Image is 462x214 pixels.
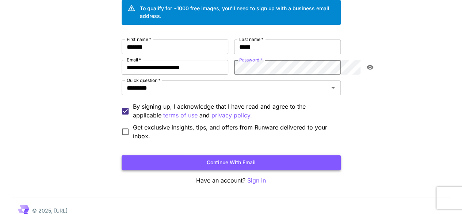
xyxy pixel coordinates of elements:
[239,36,263,42] label: Last name
[127,57,141,63] label: Email
[122,155,341,170] button: Continue with email
[363,61,377,74] button: toggle password visibility
[127,36,151,42] label: First name
[211,111,252,120] button: By signing up, I acknowledge that I have read and agree to the applicable terms of use and
[133,123,335,140] span: Get exclusive insights, tips, and offers from Runware delivered to your inbox.
[239,57,263,63] label: Password
[211,111,252,120] p: privacy policy.
[163,111,198,120] button: By signing up, I acknowledge that I have read and agree to the applicable and privacy policy.
[247,176,266,185] button: Sign in
[328,83,338,93] button: Open
[127,77,160,83] label: Quick question
[122,176,341,185] p: Have an account?
[133,102,335,120] p: By signing up, I acknowledge that I have read and agree to the applicable and
[163,111,198,120] p: terms of use
[140,4,335,20] div: To qualify for ~1000 free images, you’ll need to sign up with a business email address.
